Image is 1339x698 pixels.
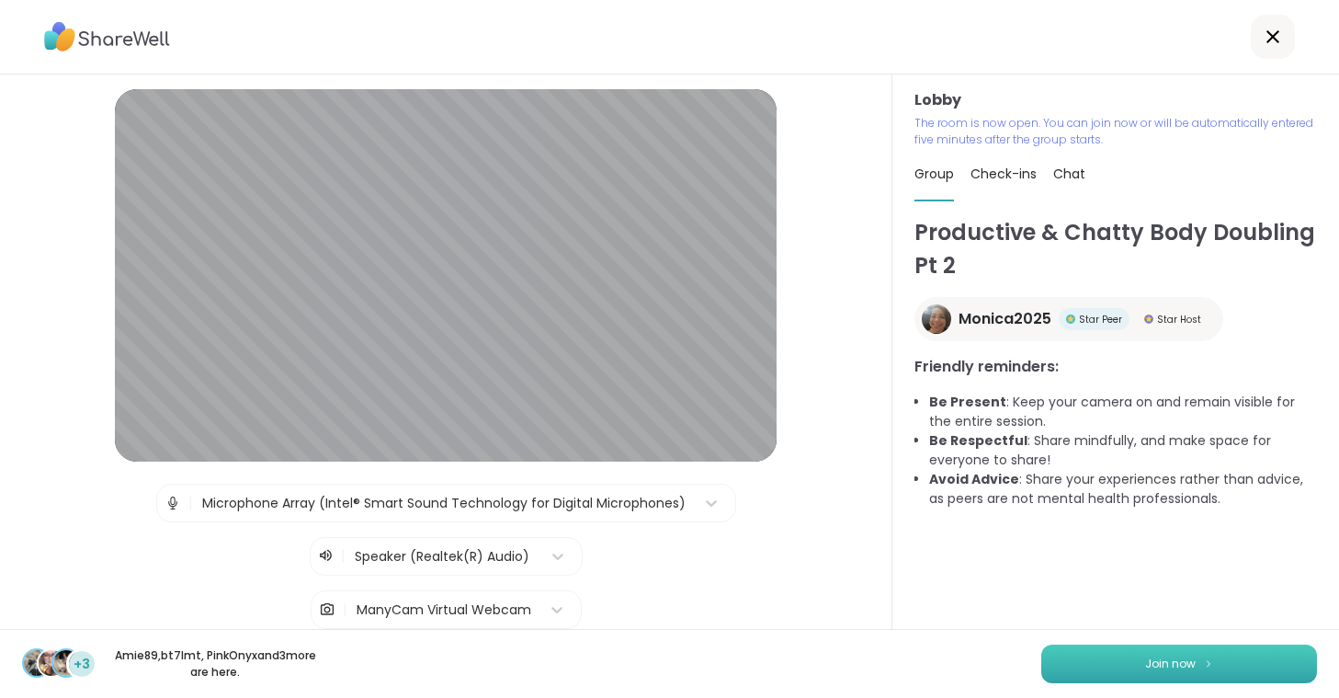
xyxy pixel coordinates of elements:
[202,494,686,513] div: Microphone Array (Intel® Smart Sound Technology for Digital Microphones)
[929,431,1027,450] b: Be Respectful
[188,485,193,521] span: |
[929,431,1317,470] li: : Share mindfully, and make space for everyone to share!
[112,647,318,681] p: Amie89 , bt7lmt , PinkOnyx and 3 more are here.
[343,591,347,628] span: |
[319,591,335,628] img: Camera
[1203,658,1214,669] img: ShareWell Logomark
[914,115,1317,148] p: The room is now open. You can join now or will be automatically entered five minutes after the gr...
[1066,315,1075,324] img: Star Peer
[929,470,1019,488] b: Avoid Advice
[929,393,1317,431] li: : Keep your camera on and remain visible for the entire session.
[44,16,170,58] img: ShareWell Logo
[74,655,90,674] span: +3
[959,308,1051,330] span: Monica2025
[165,485,181,521] img: Microphone
[53,650,79,676] img: PinkOnyx
[914,89,1317,111] h3: Lobby
[1041,645,1317,683] button: Join now
[1157,313,1201,326] span: Star Host
[39,650,64,676] img: bt7lmt
[357,601,531,620] div: ManyCam Virtual Webcam
[914,356,1317,378] h3: Friendly reminders:
[922,304,951,334] img: Monica2025
[970,165,1037,183] span: Check-ins
[1053,165,1085,183] span: Chat
[914,165,954,183] span: Group
[914,216,1317,282] h1: Productive & Chatty Body Doubling Pt 2
[929,470,1317,509] li: : Share your experiences rather than advice, as peers are not mental health professionals.
[24,650,50,676] img: Amie89
[914,297,1223,341] a: Monica2025Monica2025Star PeerStar PeerStar HostStar Host
[1144,315,1153,324] img: Star Host
[1145,656,1196,672] span: Join now
[929,393,1006,411] b: Be Present
[341,545,346,567] span: |
[1079,313,1122,326] span: Star Peer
